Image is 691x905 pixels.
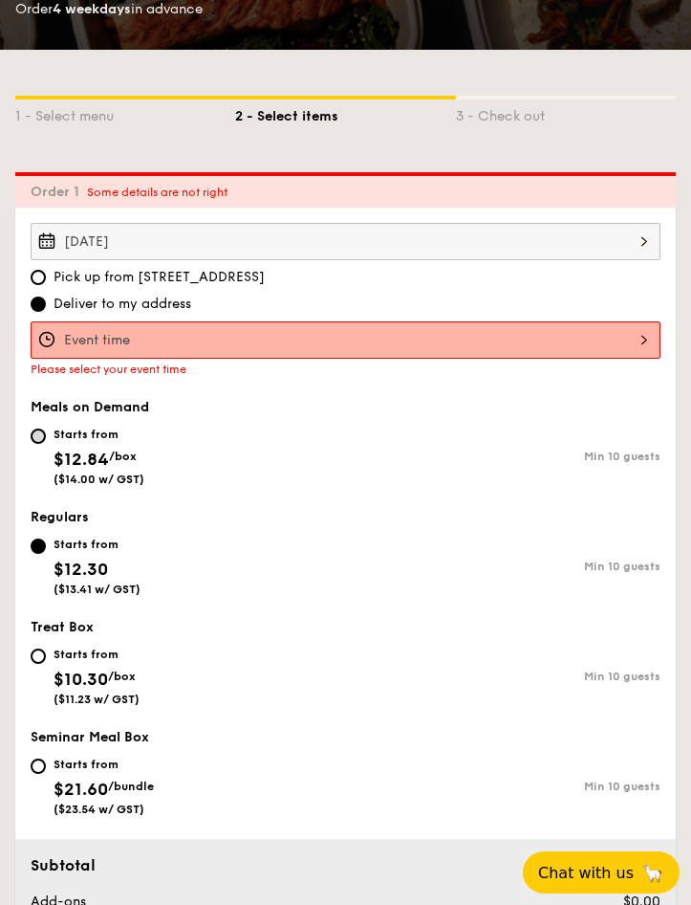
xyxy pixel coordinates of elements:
input: Event time [31,321,660,359]
span: ($23.54 w/ GST) [54,803,144,816]
div: 2 - Select items [235,99,455,126]
span: Please select your event time [31,363,186,376]
input: Deliver to my address [31,297,46,312]
span: Deliver to my address [54,295,191,314]
button: Chat with us🦙 [523,851,680,894]
span: Treat Box [31,619,94,635]
span: Subtotal [31,856,96,874]
input: Starts from$12.84/box($14.00 w/ GST)Min 10 guests [31,429,46,444]
span: Pick up from [STREET_ADDRESS] [54,268,265,287]
input: Pick up from [STREET_ADDRESS] [31,270,46,285]
div: 1 - Select menu [15,99,235,126]
span: /box [108,670,136,683]
div: Starts from [54,537,140,552]
span: /bundle [108,780,154,793]
span: $10.30 [54,669,108,690]
div: Min 10 guests [346,450,661,463]
div: 3 - Check out [456,99,676,126]
span: /box [109,450,137,463]
input: Starts from$10.30/box($11.23 w/ GST)Min 10 guests [31,649,46,664]
span: Order 1 [31,184,87,200]
span: Chat with us [538,864,634,882]
div: Starts from [54,427,144,442]
span: Seminar Meal Box [31,729,149,745]
span: ($11.23 w/ GST) [54,693,140,706]
span: $12.30 [54,559,108,580]
input: Starts from$12.30($13.41 w/ GST)Min 10 guests [31,539,46,554]
span: $12.84 [54,449,109,470]
span: 🦙 [641,862,664,884]
strong: 4 weekdays [53,1,131,17]
div: Min 10 guests [346,560,661,573]
div: Min 10 guests [346,780,661,793]
div: Starts from [54,757,154,772]
span: Meals on Demand [31,399,149,415]
div: Starts from [54,647,140,662]
div: Min 10 guests [346,670,661,683]
span: Some details are not right [87,186,227,199]
span: Regulars [31,509,89,525]
span: $21.60 [54,779,108,800]
input: Starts from$21.60/bundle($23.54 w/ GST)Min 10 guests [31,759,46,774]
span: ($14.00 w/ GST) [54,473,144,486]
span: ($13.41 w/ GST) [54,583,140,596]
input: Event date [31,223,660,260]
